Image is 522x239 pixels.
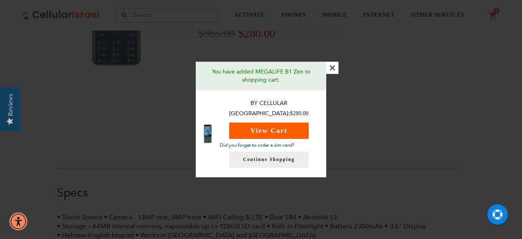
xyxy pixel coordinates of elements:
[229,123,309,139] button: View Cart
[9,212,27,230] div: Accessibility Menu
[229,152,309,168] a: Continue Shopping
[290,110,309,116] span: $280.00
[220,142,294,148] a: Did you forget to order a sim card?
[7,94,14,116] div: Reviews
[326,62,338,74] button: ×
[202,68,320,84] p: You have added MEGALIFE B1 Zen to shopping cart.
[220,98,318,118] p: By Cellular [GEOGRAPHIC_DATA]:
